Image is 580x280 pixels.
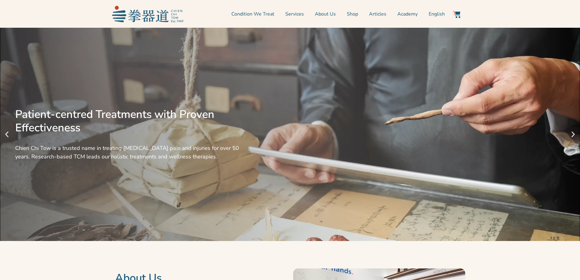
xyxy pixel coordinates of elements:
a: English [429,6,445,22]
span: English [429,10,445,18]
a: Articles [369,6,386,22]
div: Patient-centred Treatments with Proven Effectiveness [15,108,241,135]
a: Condition We Treat [231,6,274,22]
a: About Us [315,6,336,22]
a: Academy [397,6,418,22]
a: Shop [347,6,358,22]
div: Chien Chi Tow is a trusted name in treating [MEDICAL_DATA] pain and injuries for over 50 years. R... [15,144,241,161]
nav: Menu [186,6,445,22]
a: Services [285,6,304,22]
div: Previous slide [3,131,11,138]
div: Next slide [569,131,577,138]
